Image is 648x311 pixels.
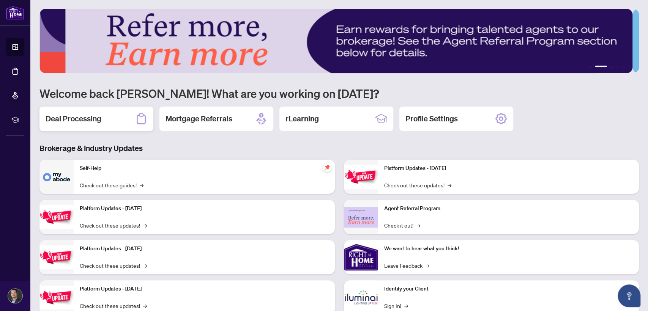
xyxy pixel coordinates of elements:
button: 5 [622,66,625,69]
span: → [426,261,429,270]
a: Check out these updates!→ [80,261,147,270]
button: 4 [616,66,619,69]
button: Open asap [618,284,640,307]
img: Slide 1 [39,9,632,73]
button: 6 [628,66,631,69]
span: → [416,221,420,229]
p: Platform Updates - [DATE] [80,204,329,213]
p: Self-Help [80,164,329,173]
img: Profile Icon [8,289,22,303]
span: → [448,181,451,189]
span: → [140,181,143,189]
a: Check out these guides!→ [80,181,143,189]
p: We want to hear what you think! [384,245,633,253]
span: → [404,302,408,310]
button: 1 [589,66,592,69]
h1: Welcome back [PERSON_NAME]! What are you working on [DATE]? [39,86,639,101]
img: Platform Updates - September 16, 2025 [39,205,74,229]
img: Platform Updates - June 23, 2025 [344,165,378,189]
span: → [143,261,147,270]
h2: rLearning [285,113,319,124]
a: Leave Feedback→ [384,261,429,270]
p: Identify your Client [384,285,633,293]
img: logo [6,6,24,20]
img: We want to hear what you think! [344,240,378,274]
a: Check it out!→ [384,221,420,229]
button: 2 [595,66,607,69]
span: pushpin [323,163,332,172]
h2: Deal Processing [46,113,101,124]
img: Platform Updates - July 21, 2025 [39,245,74,269]
a: Check out these updates!→ [384,181,451,189]
span: → [143,221,147,229]
a: Check out these updates!→ [80,221,147,229]
a: Check out these updates!→ [80,302,147,310]
p: Agent Referral Program [384,204,633,213]
h2: Mortgage Referrals [166,113,232,124]
h2: Profile Settings [405,113,458,124]
p: Platform Updates - [DATE] [80,285,329,293]
img: Agent Referral Program [344,207,378,228]
button: 3 [610,66,613,69]
h3: Brokerage & Industry Updates [39,143,639,154]
img: Self-Help [39,160,74,194]
p: Platform Updates - [DATE] [384,164,633,173]
a: Sign In!→ [384,302,408,310]
img: Platform Updates - July 8, 2025 [39,286,74,309]
p: Platform Updates - [DATE] [80,245,329,253]
span: → [143,302,147,310]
